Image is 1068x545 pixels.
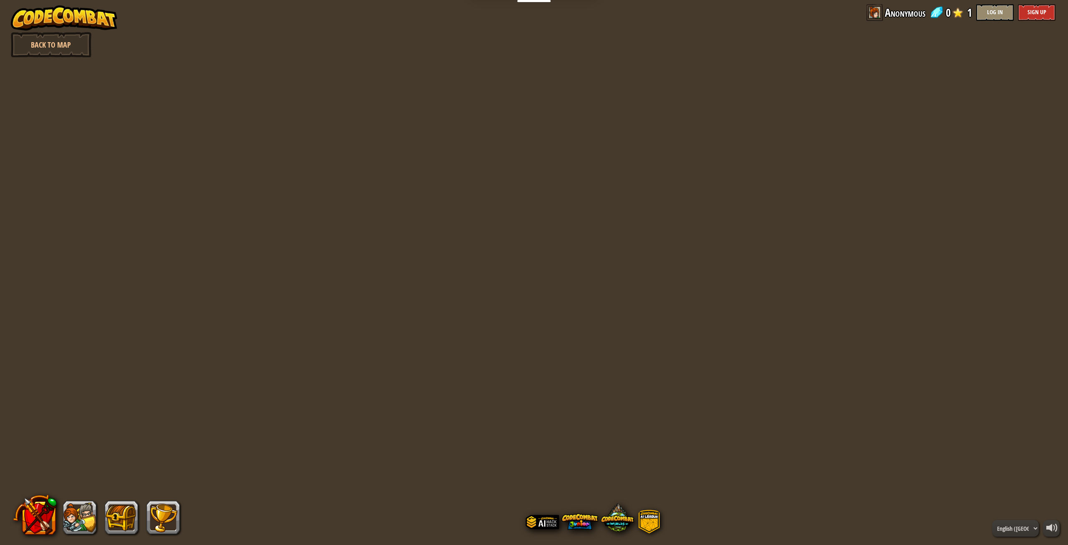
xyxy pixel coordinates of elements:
[967,4,972,21] span: 1
[1018,4,1055,21] button: Sign Up
[11,32,91,57] a: Back to Map
[946,4,951,21] span: 0
[885,4,925,21] span: Anonymous
[992,520,1039,537] select: Languages
[11,5,118,30] img: CodeCombat - Learn how to code by playing a game
[1043,520,1060,537] button: Adjust volume
[976,4,1014,21] button: Log In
